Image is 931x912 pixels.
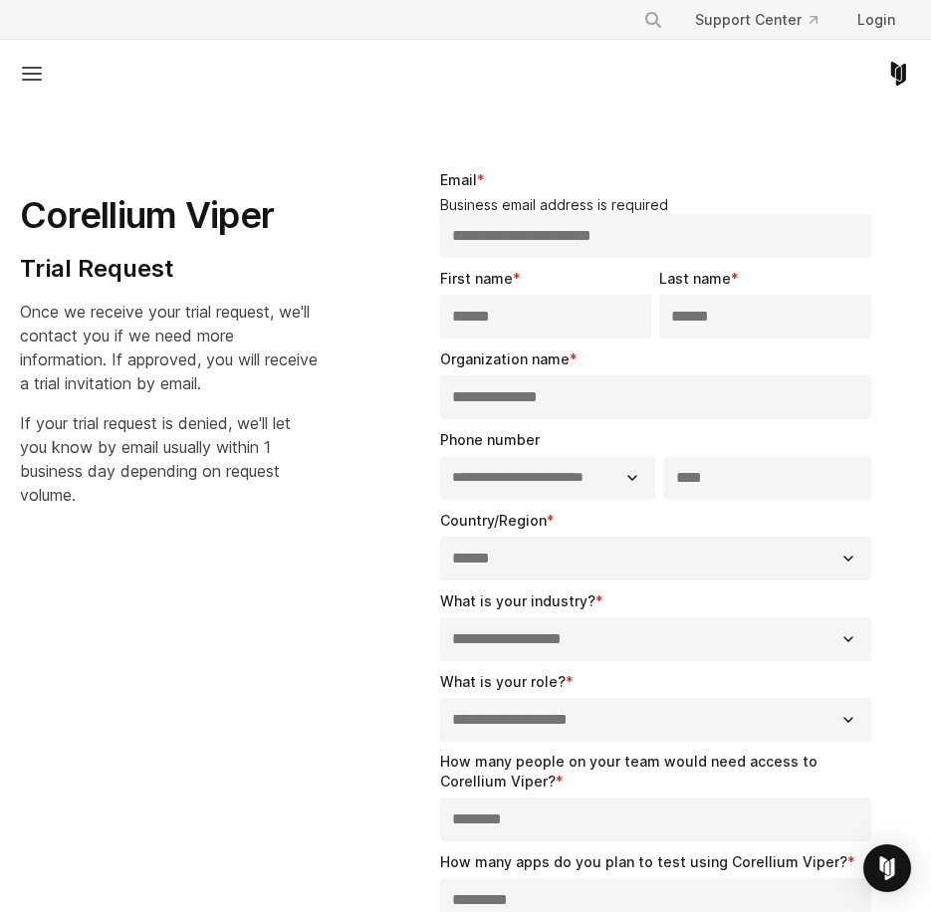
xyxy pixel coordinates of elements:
span: How many apps do you plan to test using Corellium Viper? [440,853,847,870]
button: Search [635,2,671,38]
h1: Corellium Viper [20,193,321,238]
div: Open Intercom Messenger [863,844,911,892]
span: If your trial request is denied, we'll let you know by email usually within 1 business day depend... [20,413,291,505]
span: First name [440,270,513,287]
span: Organization name [440,350,570,367]
span: Once we receive your trial request, we'll contact you if we need more information. If approved, y... [20,302,318,393]
a: Login [841,2,911,38]
h4: Trial Request [20,254,321,284]
span: What is your industry? [440,592,595,609]
a: Support Center [679,2,833,38]
div: Navigation Menu [627,2,911,38]
span: Last name [659,270,731,287]
a: Corellium Home [886,62,911,86]
span: Country/Region [440,512,547,529]
span: What is your role? [440,673,566,690]
span: Email [440,171,477,188]
legend: Business email address is required [440,196,879,214]
span: How many people on your team would need access to Corellium Viper? [440,753,817,790]
span: Phone number [440,431,540,448]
